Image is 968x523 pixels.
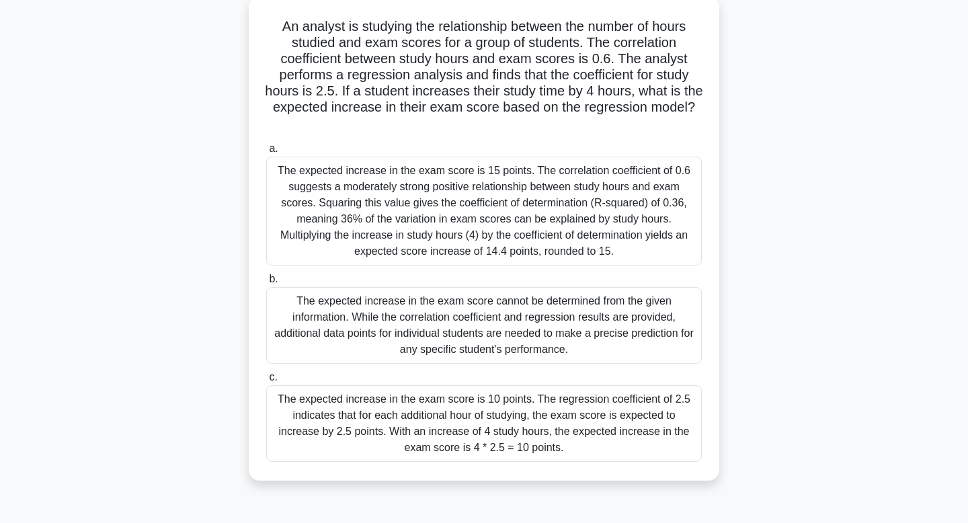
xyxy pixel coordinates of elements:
[266,157,702,266] div: The expected increase in the exam score is 15 points. The correlation coefficient of 0.6 suggests...
[269,143,278,154] span: a.
[269,371,277,383] span: c.
[266,385,702,462] div: The expected increase in the exam score is 10 points. The regression coefficient of 2.5 indicates...
[266,287,702,364] div: The expected increase in the exam score cannot be determined from the given information. While th...
[269,273,278,284] span: b.
[265,18,703,132] h5: An analyst is studying the relationship between the number of hours studied and exam scores for a...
